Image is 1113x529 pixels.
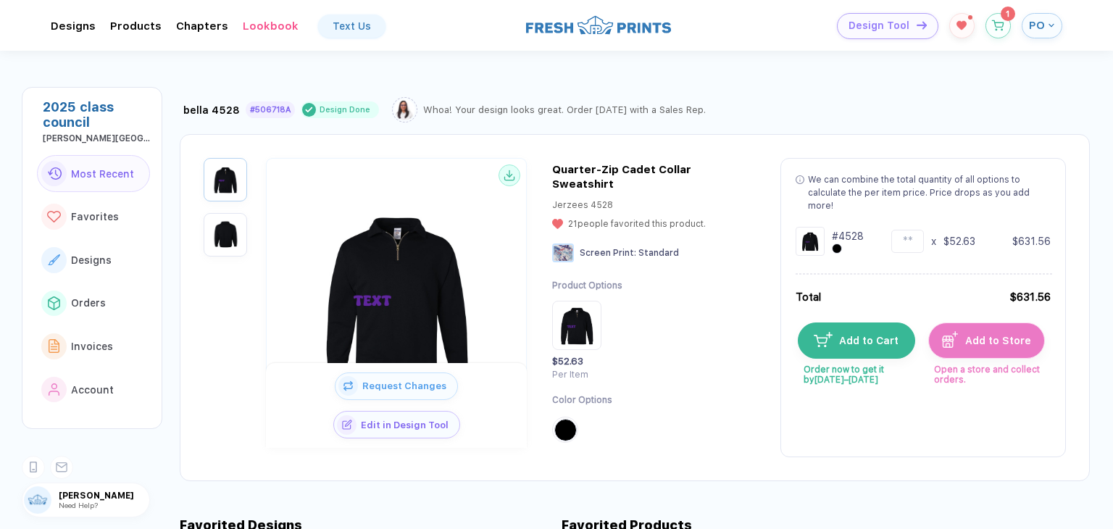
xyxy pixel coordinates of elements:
[357,420,459,430] span: Edit in Design Tool
[338,376,358,396] img: icon
[1009,289,1051,305] div: $631.56
[928,322,1046,359] button: iconAdd to Store
[1001,7,1015,21] sup: 1
[37,241,150,279] button: link to iconDesigns
[71,341,113,352] span: Invoices
[243,20,299,33] div: LookbookToggle dropdown menu chapters
[59,491,149,501] span: [PERSON_NAME]
[798,359,914,385] span: Order now to get it by [DATE]–[DATE]
[71,297,106,309] span: Orders
[43,99,150,130] div: 2025 class council
[931,234,936,249] div: x
[24,486,51,514] img: user profile
[37,285,150,322] button: link to iconOrders
[942,331,959,348] img: icon
[638,248,679,258] span: Standard
[43,133,150,143] div: Adams State University
[943,234,975,249] div: $52.63
[832,229,864,243] div: # 4528
[243,20,299,33] div: Lookbook
[37,371,150,409] button: link to iconAccount
[423,104,706,115] div: Whoa! Your design looks great. Order [DATE] with a Sales Rep.
[48,254,60,265] img: link to icon
[337,415,357,435] img: icon
[49,383,60,396] img: link to icon
[37,328,150,365] button: link to iconInvoices
[37,155,150,193] button: link to iconMost Recent
[176,20,228,33] div: ChaptersToggle dropdown menu chapters
[71,254,112,266] span: Designs
[928,359,1044,385] span: Open a store and collect orders.
[250,105,291,114] div: #506718A
[358,380,457,391] span: Request Changes
[849,20,909,32] span: Design Tool
[552,200,613,210] span: Jerzees 4528
[71,168,134,180] span: Most Recent
[552,162,755,191] div: Quarter-Zip Cadet Collar Sweatshirt
[318,14,385,38] a: Text Us
[917,21,927,29] img: icon
[49,339,60,353] img: link to icon
[335,372,458,400] button: iconRequest Changes
[37,198,150,236] button: link to iconFavorites
[207,162,243,198] img: dded4d50-eeb8-45ec-9872-85b93662360e_nt_front_1755528336584.jpg
[1006,9,1009,18] span: 1
[1022,13,1062,38] button: PO
[47,211,61,223] img: link to icon
[394,99,415,120] img: Sophie.png
[1029,19,1045,32] span: PO
[526,14,671,36] img: logo
[280,180,512,412] img: dded4d50-eeb8-45ec-9872-85b93662360e_nt_front_1755528336584.jpg
[71,384,114,396] span: Account
[552,394,622,407] div: Color Options
[207,217,243,253] img: dded4d50-eeb8-45ec-9872-85b93662360e_nt_back_1755528336586.jpg
[71,211,119,222] span: Favorites
[552,370,601,380] div: Per Item
[580,248,636,258] span: Screen Print :
[958,335,1031,346] span: Add to Store
[552,356,583,367] span: $52.63
[320,104,370,115] div: Design Done
[555,304,599,347] img: Product Option
[333,20,371,32] div: Text Us
[796,227,825,256] img: Design Group Summary Cell
[833,335,899,346] span: Add to Cart
[110,20,162,33] div: ProductsToggle dropdown menu
[814,332,832,346] img: icon
[808,173,1051,212] div: We can combine the total quantity of all options to calculate the per item price. Price drops as ...
[51,20,96,33] div: DesignsToggle dropdown menu
[183,104,240,116] div: bella 4528
[568,219,706,229] span: 21 people favorited this product.
[47,167,62,180] img: link to icon
[552,243,574,262] img: Screen Print
[333,411,460,438] button: iconEdit in Design Tool
[552,280,622,292] div: Product Options
[796,289,821,305] div: Total
[837,13,938,39] button: Design Toolicon
[1012,234,1051,249] div: $631.56
[59,501,98,509] span: Need Help?
[48,296,60,309] img: link to icon
[798,322,915,359] button: iconAdd to Cart
[968,15,972,20] sup: 1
